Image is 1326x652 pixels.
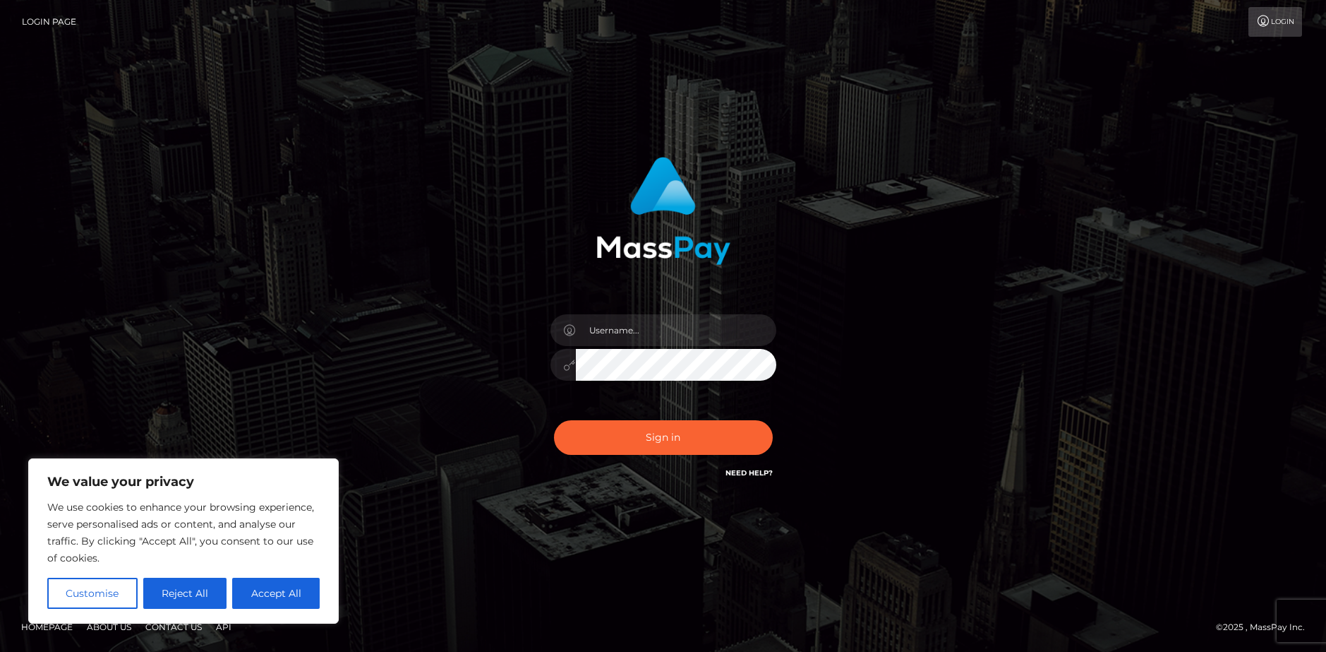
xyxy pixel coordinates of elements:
[1248,7,1302,37] a: Login
[81,616,137,638] a: About Us
[140,616,207,638] a: Contact Us
[725,468,773,478] a: Need Help?
[232,578,320,609] button: Accept All
[554,420,773,455] button: Sign in
[1216,620,1315,635] div: © 2025 , MassPay Inc.
[16,616,78,638] a: Homepage
[47,499,320,567] p: We use cookies to enhance your browsing experience, serve personalised ads or content, and analys...
[22,7,76,37] a: Login Page
[47,473,320,490] p: We value your privacy
[47,578,138,609] button: Customise
[576,314,776,346] input: Username...
[210,616,237,638] a: API
[596,157,730,265] img: MassPay Login
[143,578,227,609] button: Reject All
[28,458,339,624] div: We value your privacy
